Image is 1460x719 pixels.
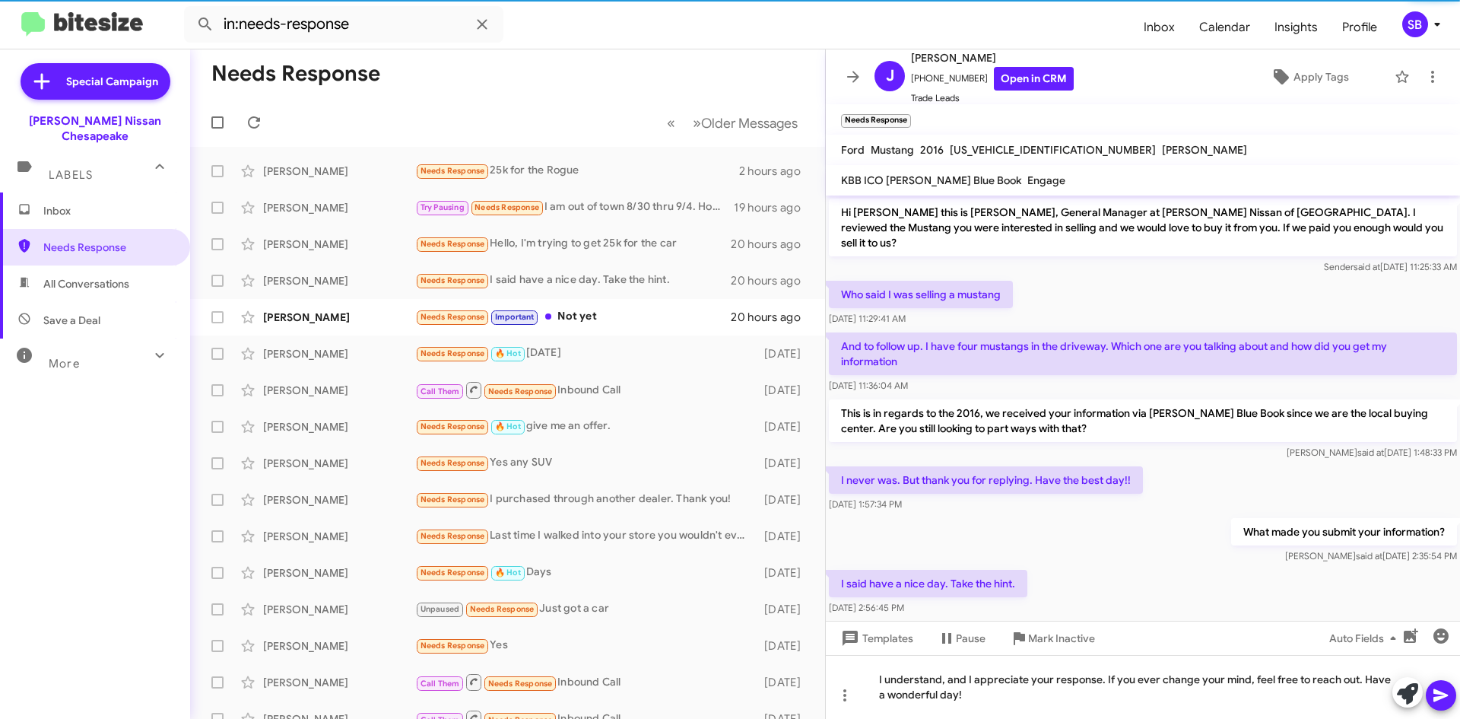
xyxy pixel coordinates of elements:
p: I never was. But thank you for replying. Have the best day!! [829,466,1143,494]
div: [PERSON_NAME] [263,492,415,507]
div: [PERSON_NAME] [263,675,415,690]
span: Needs Response [421,275,485,285]
p: This is in regards to the 2016, we received your information via [PERSON_NAME] Blue Book since we... [829,399,1457,442]
div: [PERSON_NAME] [263,310,415,325]
span: Needs Response [470,604,535,614]
span: Call Them [421,387,460,396]
span: [DATE] 2:56:45 PM [829,602,904,613]
p: What made you submit your information? [1231,518,1457,546]
span: [DATE] 11:36:04 AM [829,380,908,391]
span: Trade Leads [911,91,1074,106]
div: 20 hours ago [731,237,813,252]
span: Needs Response [421,568,485,577]
div: [DATE] [757,602,813,617]
span: More [49,357,80,371]
span: » [693,113,701,132]
a: Profile [1330,5,1389,49]
span: 🔥 Hot [495,422,521,431]
div: 2 hours ago [739,164,813,179]
div: [DATE] [757,529,813,544]
span: [PERSON_NAME] [1162,143,1247,157]
span: All Conversations [43,276,129,291]
span: 🔥 Hot [495,348,521,358]
p: I said have a nice day. Take the hint. [829,570,1027,597]
a: Open in CRM [994,67,1074,91]
span: Mark Inactive [1028,625,1095,652]
span: Needs Response [474,202,539,212]
div: Days [415,564,757,581]
div: [PERSON_NAME] [263,383,415,398]
span: Pause [956,625,985,652]
div: [PERSON_NAME] [263,346,415,361]
span: Inbox [43,203,173,218]
div: 19 hours ago [734,200,813,215]
span: [PHONE_NUMBER] [911,67,1074,91]
button: Next [684,107,807,138]
button: Mark Inactive [998,625,1107,652]
span: Needs Response [421,531,485,541]
nav: Page navigation example [659,107,807,138]
div: I purchased through another dealer. Thank you! [415,491,757,508]
span: Needs Response [43,240,173,255]
div: Inbound Call [415,673,757,692]
span: Needs Response [421,641,485,651]
span: [PERSON_NAME] [911,49,1074,67]
span: Engage [1027,173,1065,187]
span: Ford [841,143,865,157]
div: [PERSON_NAME] [263,529,415,544]
button: Auto Fields [1317,625,1414,652]
div: [DATE] [757,346,813,361]
div: [PERSON_NAME] [263,200,415,215]
span: Try Pausing [421,202,465,212]
div: Last time I walked into your store you wouldn't even give me a price for a car 😂😂😂 I'm good [415,527,757,545]
div: Yes [415,637,757,654]
button: Pause [925,625,998,652]
span: Unpaused [421,604,460,614]
div: [DATE] [415,345,757,362]
span: Needs Response [421,312,485,322]
span: Save a Deal [43,313,100,328]
span: said at [1356,550,1382,562]
span: Sender [DATE] 11:25:33 AM [1324,261,1457,272]
div: [PERSON_NAME] [263,419,415,434]
h1: Needs Response [211,62,380,86]
span: Templates [838,625,913,652]
span: 🔥 Hot [495,568,521,577]
span: Needs Response [421,348,485,358]
div: Yes any SUV [415,454,757,472]
div: [PERSON_NAME] [263,237,415,252]
span: Needs Response [421,166,485,176]
a: Insights [1262,5,1330,49]
span: Call Them [421,679,460,689]
div: [PERSON_NAME] [263,638,415,654]
a: Calendar [1187,5,1262,49]
span: J [886,64,894,88]
span: [PERSON_NAME] [DATE] 1:48:33 PM [1287,447,1457,458]
div: [DATE] [757,419,813,434]
div: [PERSON_NAME] [263,273,415,288]
a: Inbox [1131,5,1187,49]
div: [DATE] [757,456,813,471]
div: Not yet [415,308,731,326]
div: I understand, and I appreciate your response. If you ever change your mind, feel free to reach ou... [826,655,1460,719]
span: said at [1354,261,1380,272]
span: Needs Response [488,679,553,689]
span: said at [1357,447,1384,458]
span: Mustang [871,143,914,157]
div: [DATE] [757,675,813,690]
a: Special Campaign [21,63,170,100]
div: Inbound Call [415,380,757,399]
button: Apply Tags [1231,63,1387,91]
small: Needs Response [841,114,911,128]
div: I am out of town 8/30 thru 9/4. How about [DATE]? [DATE] for info on each and what I can afford i... [415,199,734,216]
div: SB [1402,11,1428,37]
span: Needs Response [421,239,485,249]
span: [DATE] 11:29:41 AM [829,313,906,324]
span: Apply Tags [1293,63,1349,91]
span: Needs Response [421,495,485,504]
div: [PERSON_NAME] [263,602,415,617]
button: Previous [658,107,684,138]
div: [PERSON_NAME] [263,456,415,471]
